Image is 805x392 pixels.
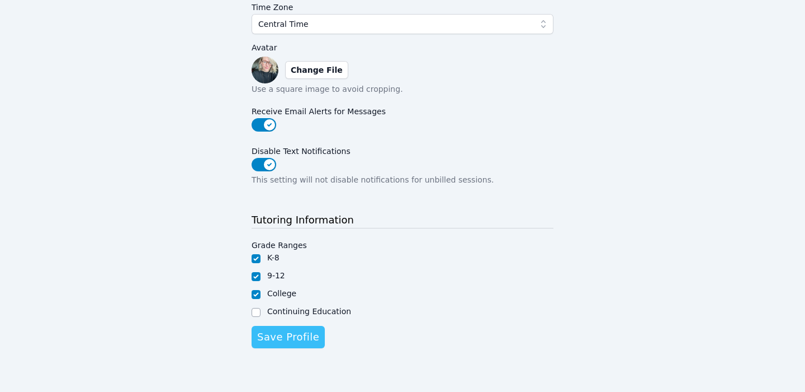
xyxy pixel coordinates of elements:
span: Save Profile [257,329,319,345]
p: This setting will not disable notifications for unbilled sessions. [252,174,553,185]
label: Change File [285,61,348,79]
button: Central Time [252,14,553,34]
label: Disable Text Notifications [252,141,553,158]
img: preview [252,57,278,83]
p: Use a square image to avoid cropping. [252,83,553,95]
button: Save Profile [252,326,325,348]
span: Central Time [258,17,309,31]
label: College [267,289,296,298]
label: Receive Email Alerts for Messages [252,101,553,118]
h3: Tutoring Information [252,212,553,228]
legend: Grade Ranges [252,235,307,252]
label: Avatar [252,41,553,54]
label: 9-12 [267,271,285,280]
label: Continuing Education [267,307,351,316]
label: K-8 [267,253,280,262]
